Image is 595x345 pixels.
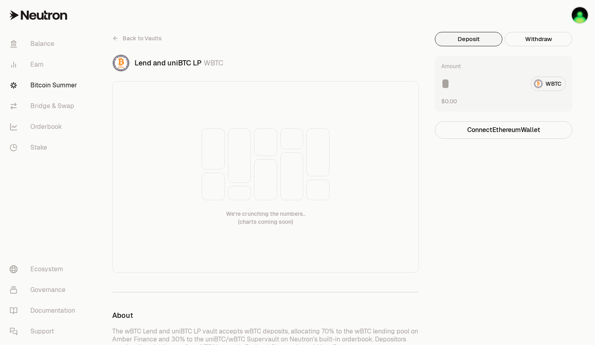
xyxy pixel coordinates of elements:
[112,311,419,319] h3: About
[113,55,129,71] img: WBTC Logo
[226,210,305,226] div: We're crunching the numbers.. (charts coming soon)
[3,116,86,137] a: Orderbook
[3,75,86,96] a: Bitcoin Summer
[112,32,162,45] a: Back to Vaults
[3,300,86,321] a: Documentation
[3,96,86,116] a: Bridge & Swap
[3,137,86,158] a: Stake
[435,32,502,46] button: Deposit
[572,7,588,23] img: KO
[3,34,86,54] a: Balance
[135,58,202,67] span: Lend and uniBTC LP
[3,321,86,342] a: Support
[123,34,162,42] span: Back to Vaults
[505,32,572,46] button: Withdraw
[3,259,86,280] a: Ecosystem
[441,62,461,70] div: Amount
[204,58,224,67] span: WBTC
[3,280,86,300] a: Governance
[435,121,572,139] button: ConnectEthereumWallet
[3,54,86,75] a: Earn
[441,97,457,105] button: $0.00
